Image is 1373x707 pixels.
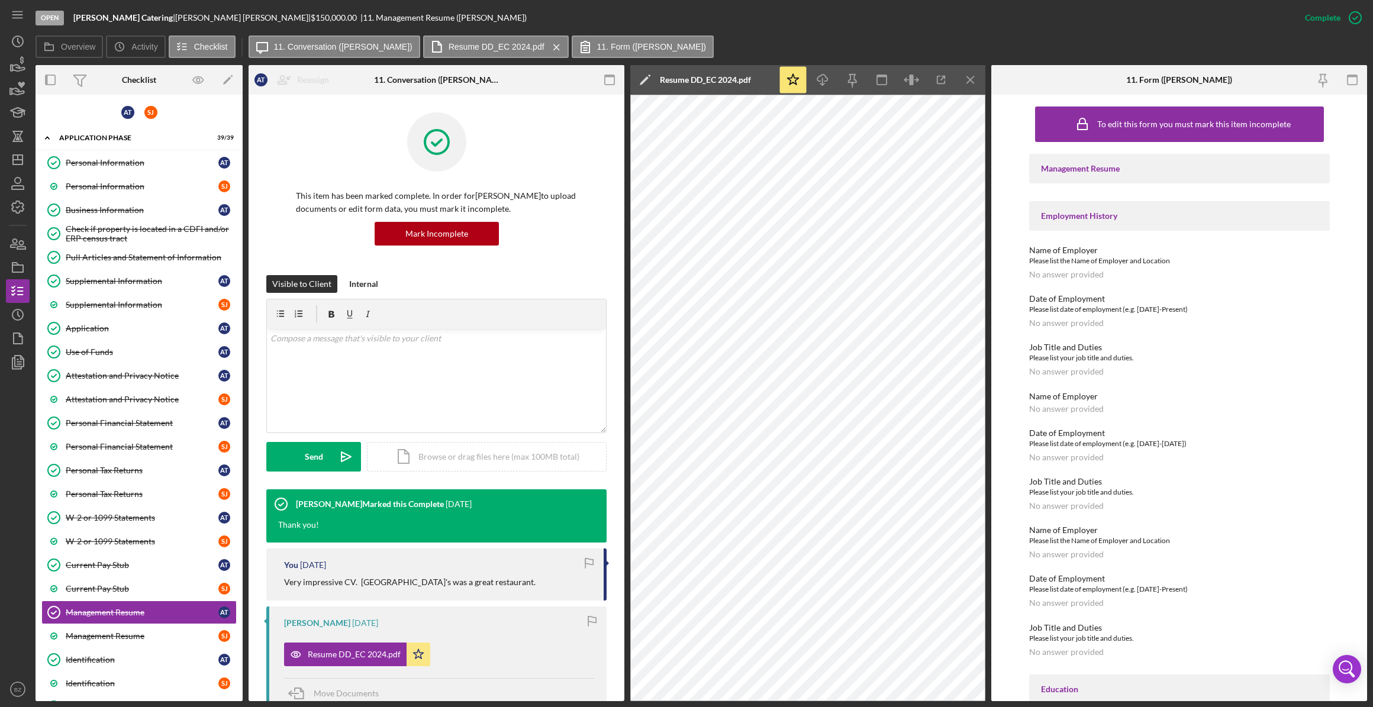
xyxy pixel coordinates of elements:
a: ApplicationAT [41,317,237,340]
div: Send [305,442,323,472]
div: Attestation and Privacy Notice [66,395,218,404]
div: Date of Employment [1029,294,1330,304]
a: Attestation and Privacy NoticeAT [41,364,237,388]
label: Activity [131,42,157,51]
div: Identification [66,655,218,664]
div: A T [218,606,230,618]
div: You [284,560,298,570]
a: Personal Tax ReturnsAT [41,459,237,482]
div: Personal Financial Statement [66,442,218,451]
button: ATReassign [249,68,341,92]
div: Management Resume [66,608,218,617]
div: No answer provided [1029,367,1104,376]
div: Management Resume [66,631,218,641]
a: Current Pay StubSJ [41,577,237,601]
div: Resume DD_EC 2024.pdf [308,650,401,659]
div: Personal Tax Returns [66,489,218,499]
div: Name of Employer [1029,392,1330,401]
div: S J [218,441,230,453]
div: Application Phase [59,134,204,141]
div: S J [218,488,230,500]
div: Personal Tax Returns [66,466,218,475]
div: Open [36,11,64,25]
div: Thank you! [278,519,319,531]
div: No answer provided [1029,598,1104,608]
a: Personal Financial StatementSJ [41,435,237,459]
div: $150,000.00 [311,13,360,22]
div: No answer provided [1029,501,1104,511]
button: Send [266,442,361,472]
div: Please list the Name of Employer and Location [1029,255,1330,267]
div: Visible to Client [272,275,331,293]
div: Internal [349,275,378,293]
div: Please list the Name of Employer and Location [1029,535,1330,547]
div: S J [218,393,230,405]
a: Use of FundsAT [41,340,237,364]
div: Please list your job title and duties. [1029,632,1330,644]
div: A T [254,73,267,86]
a: Personal InformationSJ [41,175,237,198]
div: A T [218,204,230,216]
div: Management Resume [1041,164,1318,173]
a: Current Pay StubAT [41,553,237,577]
div: Please list date of employment (e.g. [DATE]-[DATE]) [1029,438,1330,450]
div: Resume DD_EC 2024.pdf [660,75,751,85]
div: Pull Articles and Statement of Information [66,253,236,262]
time: 2025-07-28 15:59 [446,499,472,509]
div: A T [218,275,230,287]
button: Overview [36,35,103,58]
div: Name of Employer [1029,246,1330,255]
div: 39 / 39 [212,134,234,141]
div: Date of Employment [1029,428,1330,438]
div: Personal Financial Statement [66,418,218,428]
time: 2025-07-21 16:47 [300,560,326,570]
div: A T [218,322,230,334]
label: Checklist [194,42,228,51]
label: 11. Conversation ([PERSON_NAME]) [274,42,412,51]
a: W-2 or 1099 StatementsSJ [41,530,237,553]
div: No answer provided [1029,404,1104,414]
div: A T [121,106,134,119]
button: BZ [6,677,30,701]
button: 11. Conversation ([PERSON_NAME]) [249,35,420,58]
div: Open Intercom Messenger [1333,655,1361,683]
div: Check if property is located in a CDFI and/or ERP census tract [66,224,236,243]
div: S J [218,535,230,547]
a: Check if property is located in a CDFI and/or ERP census tract [41,222,237,246]
div: Application [66,324,218,333]
a: Attestation and Privacy NoticeSJ [41,388,237,411]
div: No answer provided [1029,270,1104,279]
a: IdentificationAT [41,648,237,672]
a: Supplemental InformationSJ [41,293,237,317]
div: A T [218,464,230,476]
div: 11. Form ([PERSON_NAME]) [1126,75,1232,85]
div: No answer provided [1029,550,1104,559]
div: No answer provided [1029,453,1104,462]
button: 11. Form ([PERSON_NAME]) [572,35,714,58]
div: Name of Employer [1029,525,1330,535]
div: A T [218,654,230,666]
div: Personal Information [66,182,218,191]
a: Personal Tax ReturnsSJ [41,482,237,506]
a: Business InformationAT [41,198,237,222]
span: Move Documents [314,688,379,698]
div: Reassign [297,68,329,92]
div: Supplemental Information [66,300,218,309]
div: Employment History [1041,211,1318,221]
div: Date of Employment [1029,574,1330,583]
a: Management ResumeAT [41,601,237,624]
div: W-2 or 1099 Statements [66,537,218,546]
a: IdentificationSJ [41,672,237,695]
div: No answer provided [1029,647,1104,657]
div: S J [218,677,230,689]
div: Please list date of employment (e.g. [DATE]-Present) [1029,583,1330,595]
div: Please list your job title and duties. [1029,486,1330,498]
div: S J [218,583,230,595]
button: Checklist [169,35,236,58]
a: Personal InformationAT [41,151,237,175]
button: Resume DD_EC 2024.pdf [423,35,569,58]
div: S J [144,106,157,119]
div: Education [1041,685,1318,694]
div: Please list date of employment (e.g. [DATE]-Present) [1029,304,1330,315]
div: Current Pay Stub [66,584,218,593]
